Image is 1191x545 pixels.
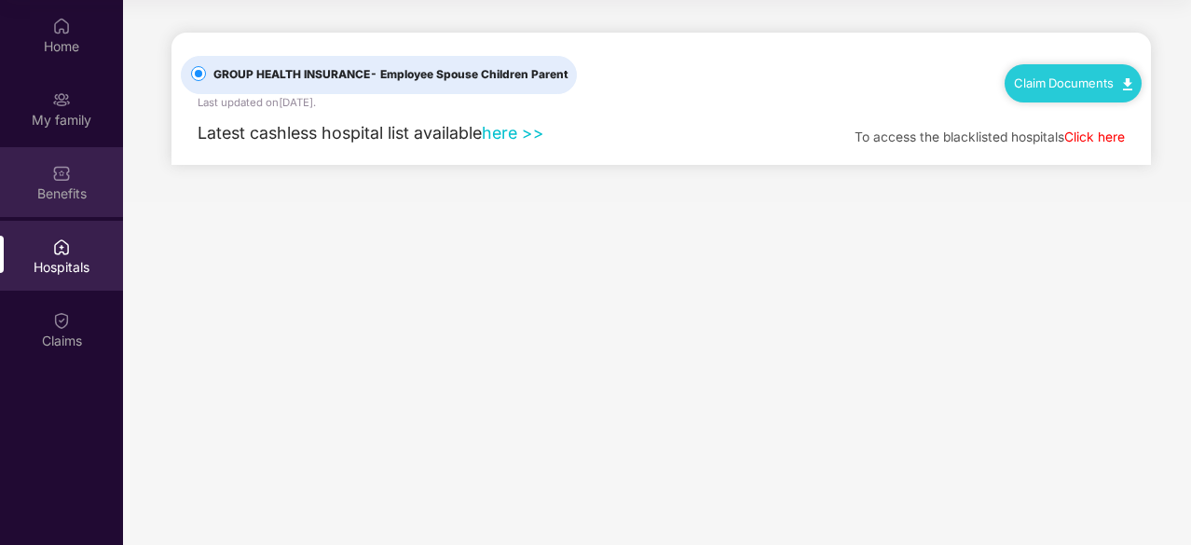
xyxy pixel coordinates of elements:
[52,90,71,109] img: svg+xml;base64,PHN2ZyB3aWR0aD0iMjAiIGhlaWdodD0iMjAiIHZpZXdCb3g9IjAgMCAyMCAyMCIgZmlsbD0ibm9uZSIgeG...
[52,311,71,330] img: svg+xml;base64,PHN2ZyBpZD0iQ2xhaW0iIHhtbG5zPSJodHRwOi8vd3d3LnczLm9yZy8yMDAwL3N2ZyIgd2lkdGg9IjIwIi...
[855,129,1064,144] span: To access the blacklisted hospitals
[370,67,568,81] span: - Employee Spouse Children Parent
[198,94,316,111] div: Last updated on [DATE] .
[1064,129,1125,144] a: Click here
[198,123,482,143] span: Latest cashless hospital list available
[52,17,71,35] img: svg+xml;base64,PHN2ZyBpZD0iSG9tZSIgeG1sbnM9Imh0dHA6Ly93d3cudzMub3JnLzIwMDAvc3ZnIiB3aWR0aD0iMjAiIG...
[482,123,544,143] a: here >>
[206,66,576,84] span: GROUP HEALTH INSURANCE
[1014,75,1132,90] a: Claim Documents
[1123,78,1132,90] img: svg+xml;base64,PHN2ZyB4bWxucz0iaHR0cDovL3d3dy53My5vcmcvMjAwMC9zdmciIHdpZHRoPSIxMC40IiBoZWlnaHQ9Ij...
[52,164,71,183] img: svg+xml;base64,PHN2ZyBpZD0iQmVuZWZpdHMiIHhtbG5zPSJodHRwOi8vd3d3LnczLm9yZy8yMDAwL3N2ZyIgd2lkdGg9Ij...
[52,238,71,256] img: svg+xml;base64,PHN2ZyBpZD0iSG9zcGl0YWxzIiB4bWxucz0iaHR0cDovL3d3dy53My5vcmcvMjAwMC9zdmciIHdpZHRoPS...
